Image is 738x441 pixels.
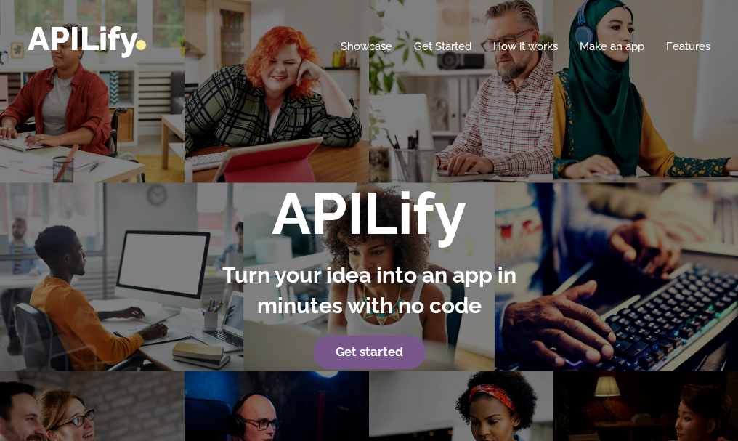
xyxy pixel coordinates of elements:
[28,20,146,58] a: APILify
[313,336,426,369] a: Get started
[336,344,403,359] strong: Get started
[493,39,558,54] a: How it works
[272,179,466,248] strong: APILify
[580,39,644,54] a: Make an app
[222,262,516,318] strong: Turn your idea into an app in minutes with no code
[341,39,392,54] a: Showcase
[666,39,710,54] a: Features
[414,39,471,54] a: Get Started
